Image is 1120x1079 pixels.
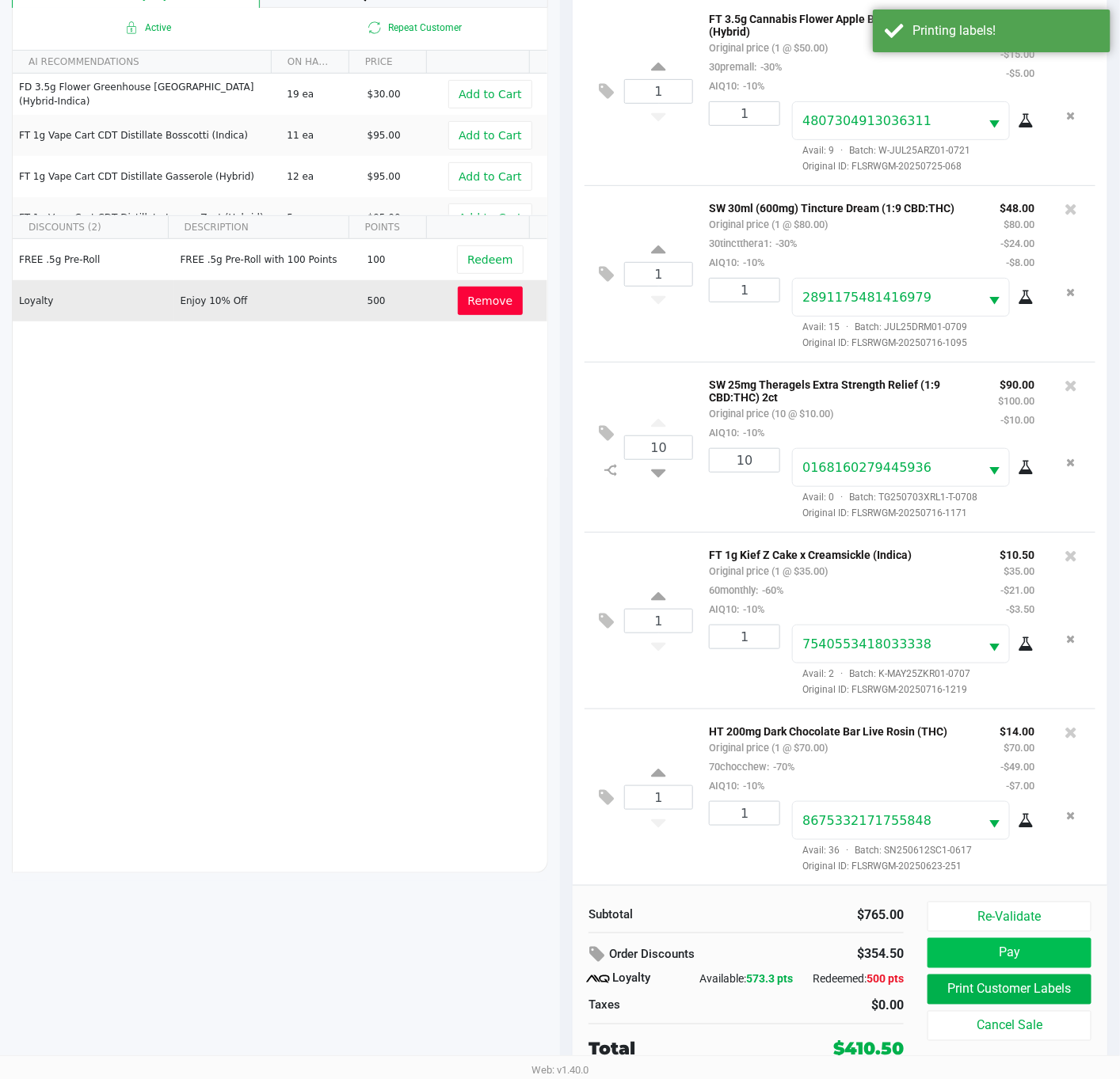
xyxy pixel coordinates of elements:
[173,239,360,280] td: FREE .5g Pre-Roll with 100 Points
[834,492,849,503] span: ·
[834,668,849,679] span: ·
[758,584,783,596] span: -60%
[739,603,764,615] span: -10%
[280,18,548,37] span: Repeat Customer
[802,290,931,305] span: 2891175481416979
[709,9,976,38] p: FT 3.5g Cannabis Flower Apple Banana Peach Ringz (Hybrid)
[1004,565,1034,577] small: $35.00
[979,449,1009,486] button: Select
[792,506,1034,520] span: Original ID: FLSRWGM-20250716-1171
[13,51,547,215] div: Data table
[271,51,349,74] th: ON HAND
[758,906,904,925] div: $765.00
[368,130,401,141] span: $95.00
[792,145,970,156] span: Avail: 9 Batch: W-JUL25ARZ01-0721
[709,584,783,596] small: 60monthly:
[360,239,440,280] td: 100
[1061,625,1082,654] button: Remove the package from the orderLine
[589,970,694,989] div: Loyalty
[1000,237,1034,249] small: -$24.00
[709,427,764,439] small: AIQ10:
[979,102,1009,139] button: Select
[368,89,401,100] span: $30.00
[979,279,1009,316] button: Select
[867,973,904,986] span: 500 pts
[709,761,794,773] small: 70chocchew:
[709,408,833,420] small: Original price (10 @ $10.00)
[13,216,547,477] div: Data table
[459,170,522,183] span: Add to Cart
[709,237,797,249] small: 30tinctthera1:
[709,218,828,230] small: Original price (1 @ $80.00)
[928,975,1091,1005] button: Print Customer Labels
[792,336,1034,350] span: Original ID: FLSRWGM-20250716-1095
[792,159,1034,173] span: Original ID: FLSRWGM-20250725-068
[349,216,426,239] th: POINTS
[457,245,523,274] button: Redeem
[459,88,522,101] span: Add to Cart
[756,61,782,73] span: -30%
[531,1064,589,1076] span: Web: v1.40.0
[360,280,440,321] td: 500
[1006,67,1034,79] small: -$5.00
[1000,761,1034,773] small: -$49.00
[792,845,972,856] span: Avail: 36 Batch: SN250612SC1-0617
[802,460,931,475] span: 0168160279445936
[467,253,512,266] span: Redeem
[13,197,280,238] td: FT 1g Vape Cart CDT Distillate Lemon Zest (Hybrid)
[589,997,734,1015] div: Taxes
[13,156,280,197] td: FT 1g Vape Cart CDT Distillate Gasserole (Hybrid)
[1006,780,1034,792] small: -$7.00
[758,997,904,1016] div: $0.00
[709,198,976,215] p: SW 30ml (600mg) Tincture Dream (1:9 CBD:THC)
[448,203,532,232] button: Add to Cart
[1004,742,1034,754] small: $70.00
[280,156,360,197] td: 12 ea
[448,162,532,191] button: Add to Cart
[280,74,360,115] td: 19 ea
[833,1036,904,1062] div: $410.50
[280,115,360,156] td: 11 ea
[928,938,1091,968] button: Pay
[792,859,1034,873] span: Original ID: FLSRWGM-20250623-251
[1000,584,1034,596] small: -$21.00
[709,61,782,73] small: 30premall:
[122,18,141,37] inline-svg: Active loyalty member
[739,80,764,92] span: -10%
[739,256,764,268] span: -10%
[368,212,401,223] span: $95.00
[840,321,855,332] span: ·
[792,321,967,332] span: Avail: 15 Batch: JUL25DRM01-0709
[998,374,1034,391] p: $90.00
[709,565,828,577] small: Original price (1 @ $35.00)
[979,625,1009,663] button: Select
[771,237,797,249] span: -30%
[912,21,1099,40] div: Printing labels!
[13,74,280,115] td: FD 3.5g Flower Greenhouse [GEOGRAPHIC_DATA] (Hybrid-Indica)
[709,780,764,792] small: AIQ10:
[596,460,624,481] inline-svg: Split item qty to new line
[709,256,764,268] small: AIQ10:
[448,121,532,150] button: Add to Cart
[1061,278,1082,307] button: Remove the package from the orderLine
[802,813,931,828] span: 8675332171755848
[709,80,764,92] small: AIQ10:
[458,287,524,315] button: Remove
[349,51,426,74] th: PRICE
[799,971,905,988] div: Redeemed:
[1061,801,1082,830] button: Remove the package from the orderLine
[13,216,168,239] th: DISCOUNTS (2)
[459,129,522,142] span: Add to Cart
[1006,256,1034,268] small: -$8.00
[280,197,360,238] td: 5 ea
[792,668,970,679] span: Avail: 2 Batch: K-MAY25ZKR01-0707
[792,492,977,503] span: Avail: 0 Batch: TG250703XRL1-T-0708
[13,115,280,156] td: FT 1g Vape Cart CDT Distillate Bosscotti (Indica)
[928,902,1091,932] button: Re-Validate
[746,973,793,986] span: 573.3 pts
[1006,603,1034,615] small: -$3.50
[168,216,349,239] th: DESCRIPTION
[1000,48,1034,60] small: -$15.00
[1000,721,1034,738] p: $14.00
[448,80,532,108] button: Add to Cart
